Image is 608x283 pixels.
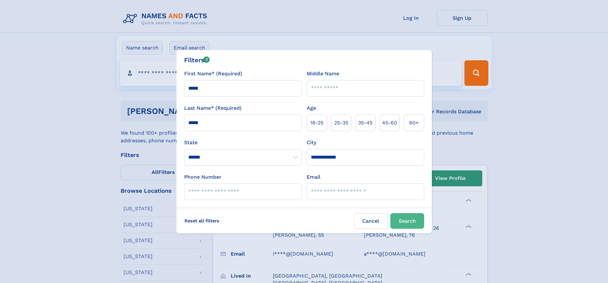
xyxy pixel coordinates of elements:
[307,139,316,146] label: City
[184,104,242,112] label: Last Name* (Required)
[354,213,388,229] label: Cancel
[184,139,302,146] label: State
[390,213,424,229] button: Search
[307,173,320,181] label: Email
[382,119,397,127] span: 45‑60
[184,55,210,65] div: Filters
[310,119,323,127] span: 18‑25
[180,213,223,228] label: Reset all filters
[358,119,372,127] span: 35‑45
[307,104,316,112] label: Age
[184,70,242,78] label: First Name* (Required)
[307,70,339,78] label: Middle Name
[334,119,348,127] span: 25‑35
[184,173,221,181] label: Phone Number
[409,119,419,127] span: 60+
